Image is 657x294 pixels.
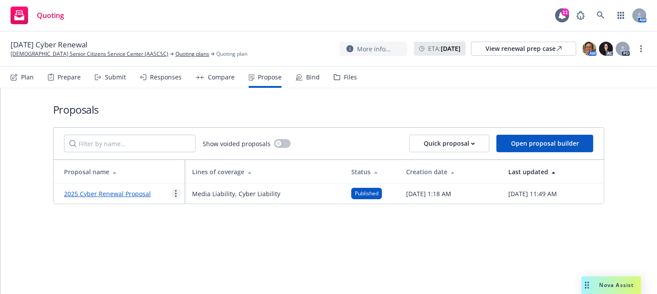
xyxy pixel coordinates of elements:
[64,167,178,176] div: Proposal name
[441,44,461,53] strong: [DATE]
[511,139,579,147] span: Open proposal builder
[406,167,495,176] div: Creation date
[150,74,182,81] div: Responses
[351,167,392,176] div: Status
[216,50,247,58] span: Quoting plan
[344,74,357,81] div: Files
[508,167,597,176] div: Last updated
[471,42,576,56] a: View renewal prep case
[612,7,630,24] a: Switch app
[496,135,593,152] button: Open proposal builder
[572,7,589,24] a: Report a Bug
[592,7,610,24] a: Search
[409,135,489,152] button: Quick proposal
[306,74,320,81] div: Bind
[57,74,81,81] div: Prepare
[208,74,235,81] div: Compare
[486,42,562,55] div: View renewal prep case
[21,74,34,81] div: Plan
[192,189,280,198] span: Media Liability, Cyber Liability
[11,39,87,50] span: [DATE] Cyber Renewal
[258,74,282,81] div: Propose
[7,3,68,28] a: Quoting
[171,188,181,199] a: more
[64,135,196,152] input: Filter by name...
[203,139,271,148] span: Show voided proposals
[357,44,391,54] span: More info...
[599,42,613,56] img: photo
[64,190,151,198] a: 2025 Cyber Renewal Proposal
[600,281,634,289] span: Nova Assist
[582,276,593,294] div: Drag to move
[53,102,604,117] h1: Proposals
[582,276,641,294] button: Nova Assist
[428,44,461,53] span: ETA :
[37,12,64,19] span: Quoting
[339,42,407,56] button: More info...
[105,74,126,81] div: Submit
[192,167,337,176] div: Lines of coverage
[406,189,451,198] span: [DATE] 1:18 AM
[561,8,569,16] div: 11
[355,190,378,197] span: Published
[508,189,557,198] span: [DATE] 11:49 AM
[636,43,646,54] a: more
[582,42,596,56] img: photo
[175,50,209,58] a: Quoting plans
[11,50,168,58] a: [DEMOGRAPHIC_DATA] Senior Citizens Service Center (AASCSC)
[424,135,475,152] div: Quick proposal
